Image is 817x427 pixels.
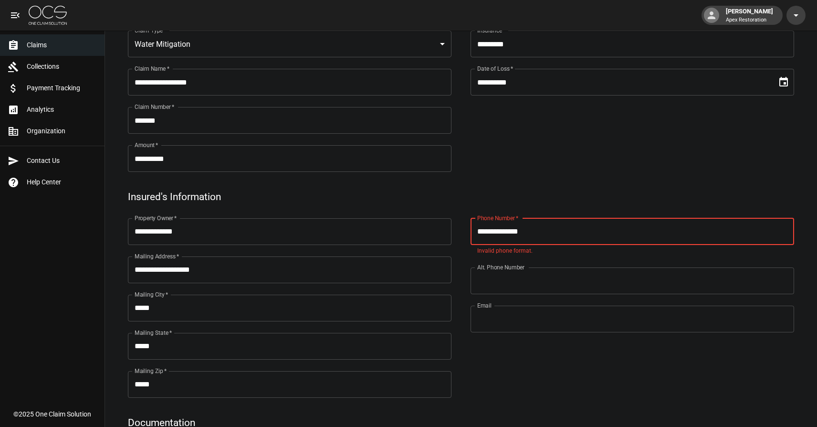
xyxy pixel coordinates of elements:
[774,73,793,92] button: Choose date, selected date is Aug 4, 2025
[27,126,97,136] span: Organization
[13,409,91,419] div: © 2025 One Claim Solution
[29,6,67,25] img: ocs-logo-white-transparent.png
[27,62,97,72] span: Collections
[135,367,167,375] label: Mailing Zip
[477,263,524,271] label: Alt. Phone Number
[135,329,172,337] label: Mailing State
[477,301,492,310] label: Email
[128,31,451,57] div: Water Mitigation
[27,105,97,115] span: Analytics
[135,214,177,222] label: Property Owner
[6,6,25,25] button: open drawer
[477,64,513,73] label: Date of Loss
[726,16,773,24] p: Apex Restoration
[477,26,505,34] label: Insurance
[27,83,97,93] span: Payment Tracking
[27,156,97,166] span: Contact Us
[135,290,168,299] label: Mailing City
[135,64,169,73] label: Claim Name
[135,141,158,149] label: Amount
[722,7,777,24] div: [PERSON_NAME]
[135,252,179,260] label: Mailing Address
[27,40,97,50] span: Claims
[27,177,97,187] span: Help Center
[477,246,787,256] p: Invalid phone format.
[135,103,174,111] label: Claim Number
[135,26,167,34] label: Claim Type
[477,214,518,222] label: Phone Number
